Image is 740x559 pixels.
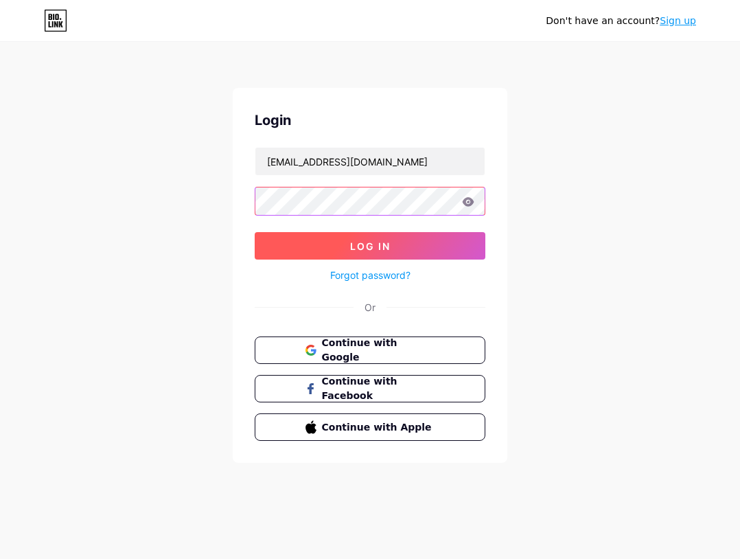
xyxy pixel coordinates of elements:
button: Log In [255,232,485,260]
div: Login [255,110,485,130]
span: Continue with Google [322,336,435,365]
a: Forgot password? [330,268,411,282]
span: Continue with Facebook [322,374,435,403]
div: Or [365,300,375,315]
button: Continue with Facebook [255,375,485,402]
span: Continue with Apple [322,420,435,435]
button: Continue with Apple [255,413,485,441]
input: Username [255,148,485,175]
span: Log In [350,240,391,252]
button: Continue with Google [255,336,485,364]
div: Don't have an account? [546,14,696,28]
a: Sign up [660,15,696,26]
